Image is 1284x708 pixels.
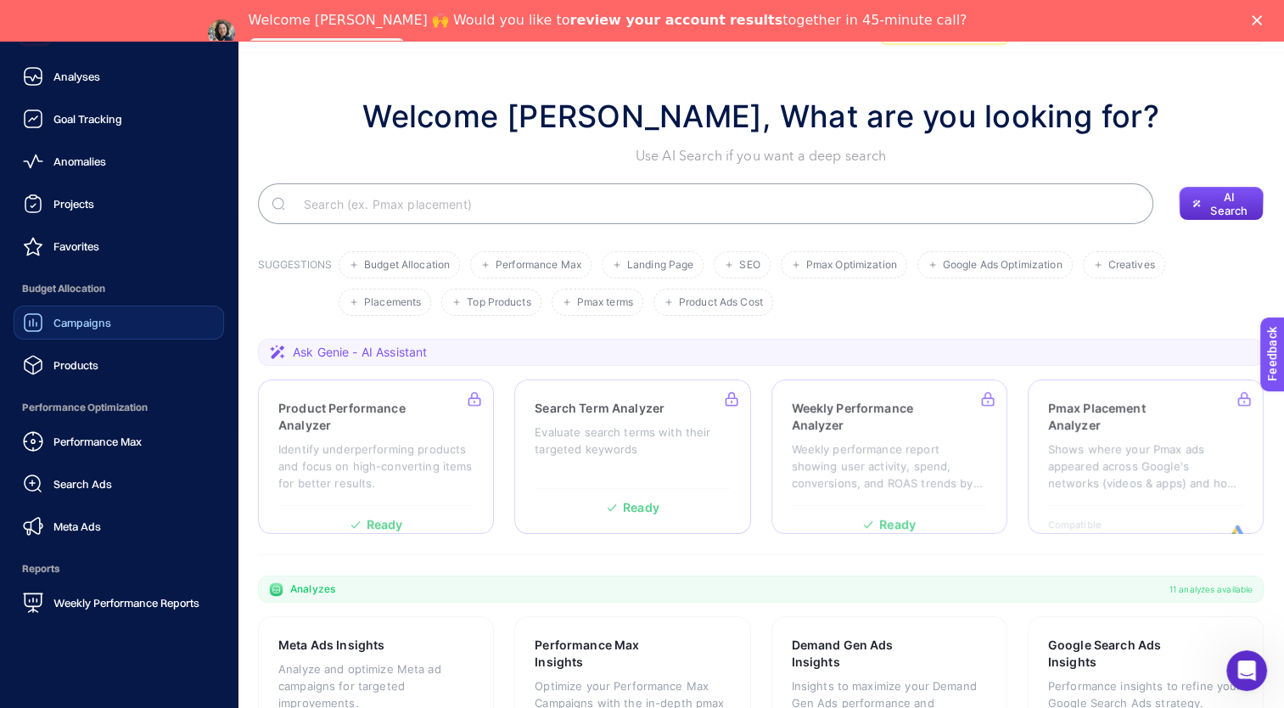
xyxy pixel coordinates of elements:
[577,296,633,309] span: Pmax terms
[467,296,530,309] span: Top Products
[1252,15,1269,25] div: Close
[1108,259,1155,272] span: Creatives
[14,306,224,340] a: Campaigns
[1179,187,1264,221] button: AI Search
[208,20,235,47] img: Profile image for Neslihan
[364,296,421,309] span: Placements
[53,316,111,329] span: Campaigns
[53,596,199,610] span: Weekly Performance Reports
[249,12,967,29] div: Welcome [PERSON_NAME] 🙌 Would you like to together in 45-minute call?
[14,187,224,221] a: Projects
[1028,379,1264,534] a: Pmax Placement AnalyzerShows where your Pmax ads appeared across Google's networks (videos & apps...
[14,59,224,93] a: Analyses
[1048,637,1191,671] h3: Google Search Ads Insights
[14,144,224,178] a: Anomalies
[14,509,224,543] a: Meta Ads
[14,229,224,263] a: Favorites
[14,391,224,424] span: Performance Optimization
[278,637,384,654] h3: Meta Ads Insights
[1169,582,1253,596] span: 11 analyzes available
[362,93,1159,139] h1: Welcome [PERSON_NAME], What are you looking for?
[535,637,677,671] h3: Performance Max Insights
[53,112,122,126] span: Goal Tracking
[290,180,1140,228] input: Search
[53,155,106,168] span: Anomalies
[53,70,100,83] span: Analyses
[627,259,693,272] span: Landing Page
[514,379,750,534] a: Search Term AnalyzerEvaluate search terms with their targeted keywordsReady
[792,637,934,671] h3: Demand Gen Ads Insights
[14,467,224,501] a: Search Ads
[362,146,1159,166] p: Use AI Search if you want a deep search
[10,5,64,19] span: Feedback
[943,259,1063,272] span: Google Ads Optimization
[679,296,763,309] span: Product Ads Cost
[739,259,760,272] span: SEO
[14,102,224,136] a: Goal Tracking
[14,424,224,458] a: Performance Max
[53,477,112,491] span: Search Ads
[496,259,581,272] span: Performance Max
[53,358,98,372] span: Products
[14,272,224,306] span: Budget Allocation
[290,582,335,596] span: Analyzes
[258,258,332,316] h3: SUGGESTIONS
[53,197,94,211] span: Projects
[14,552,224,586] span: Reports
[806,259,897,272] span: Pmax Optimization
[14,586,224,620] a: Weekly Performance Reports
[364,259,450,272] span: Budget Allocation
[1226,650,1267,691] iframe: Intercom live chat
[1208,190,1250,217] span: AI Search
[771,379,1007,534] a: Weekly Performance AnalyzerWeekly performance report showing user activity, spend, conversions, a...
[293,344,427,361] span: Ask Genie - AI Assistant
[730,12,782,28] b: results
[258,379,494,534] a: Product Performance AnalyzerIdentify underperforming products and focus on high-converting items ...
[53,435,142,448] span: Performance Max
[569,12,725,28] b: review your account
[249,38,406,59] a: Speak with an Expert
[53,520,101,533] span: Meta Ads
[14,348,224,382] a: Products
[53,239,99,253] span: Favorites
